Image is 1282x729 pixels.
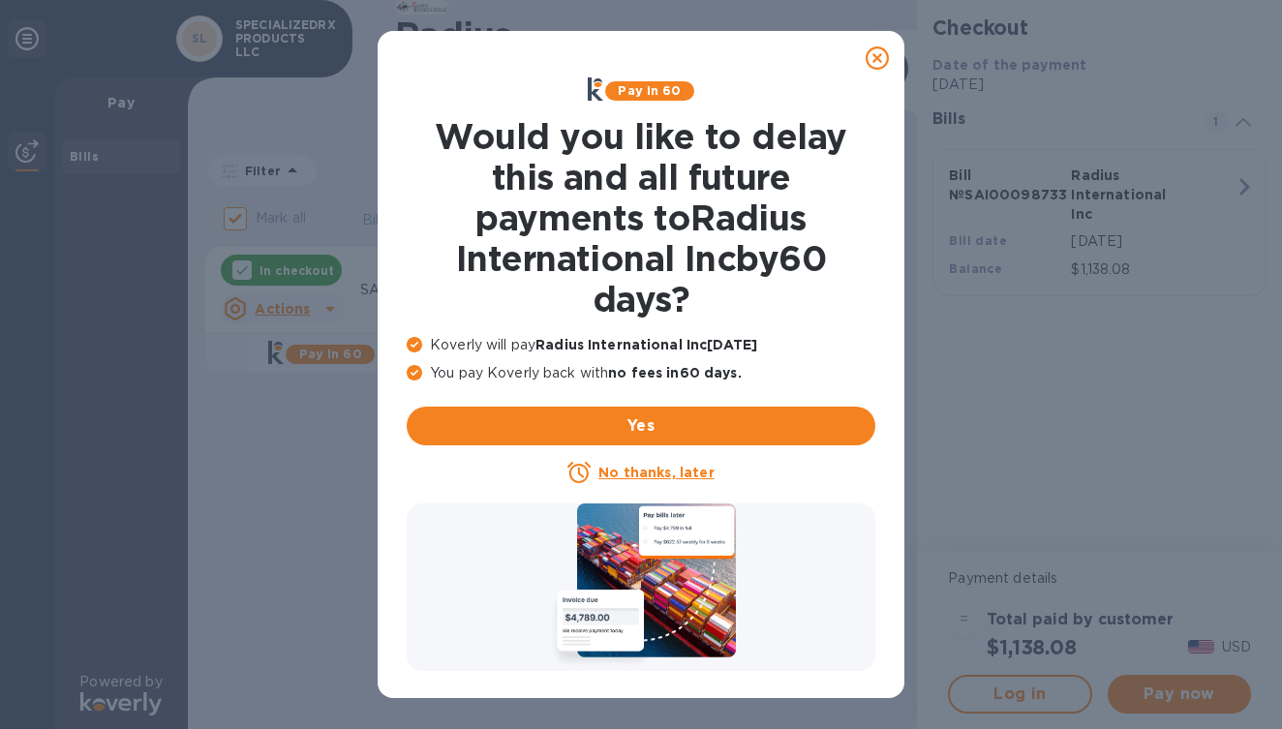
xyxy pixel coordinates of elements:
[407,335,875,355] p: Koverly will pay
[407,407,875,445] button: Yes
[618,83,681,98] b: Pay in 60
[407,363,875,383] p: You pay Koverly back with
[535,337,757,352] b: Radius International Inc [DATE]
[598,465,714,480] u: No thanks, later
[407,116,875,319] h1: Would you like to delay this and all future payments to Radius International Inc by 60 days ?
[422,414,860,438] span: Yes
[608,365,741,380] b: no fees in 60 days .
